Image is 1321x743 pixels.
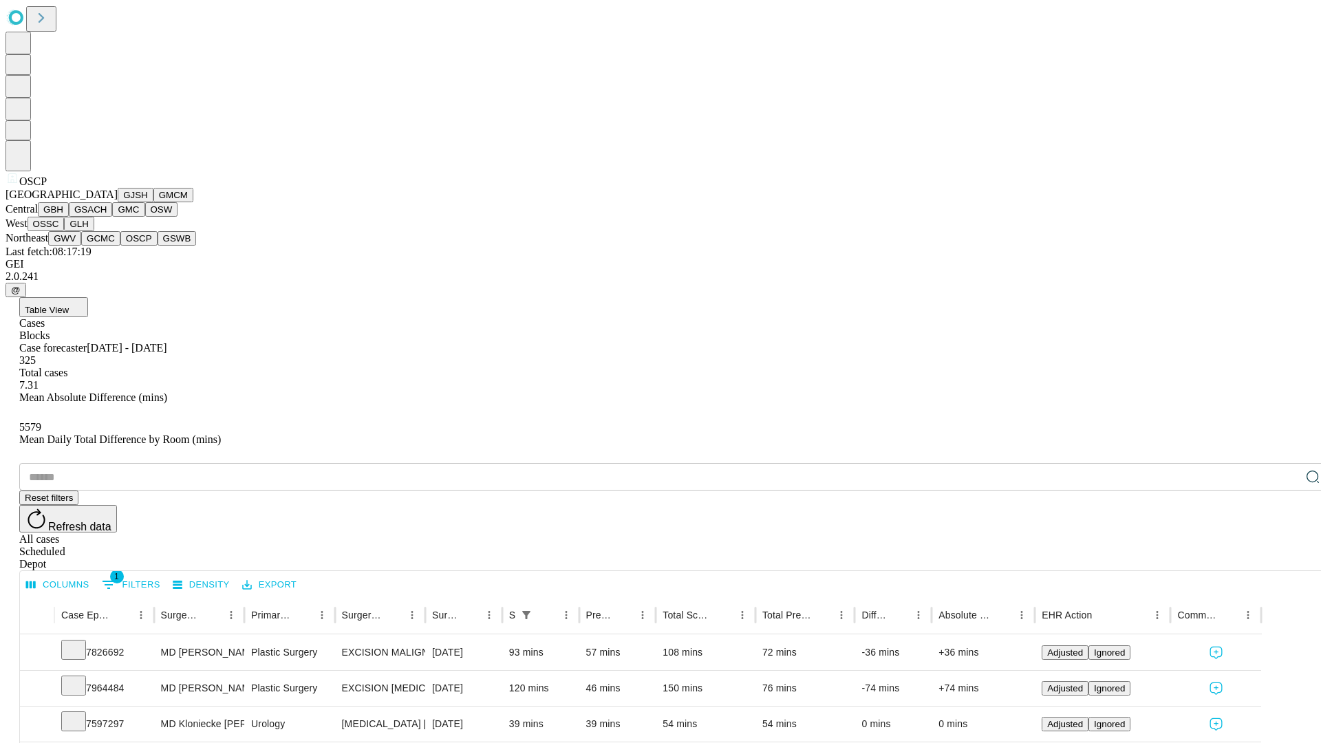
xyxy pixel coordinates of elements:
span: 1 [110,570,124,583]
div: 46 mins [586,671,649,706]
button: Sort [813,605,832,625]
button: Expand [27,713,47,737]
button: GCMC [81,231,120,246]
div: Surgery Date [432,610,459,621]
span: Central [6,203,38,215]
button: Ignored [1088,681,1130,696]
button: Sort [614,605,633,625]
span: Mean Daily Total Difference by Room (mins) [19,433,221,445]
div: +74 mins [938,671,1028,706]
div: Case Epic Id [61,610,111,621]
span: Ignored [1094,647,1125,658]
div: Plastic Surgery [251,635,327,670]
span: Adjusted [1047,683,1083,693]
button: OSCP [120,231,158,246]
div: 93 mins [509,635,572,670]
button: Sort [383,605,402,625]
div: 0 mins [861,707,925,742]
button: Adjusted [1042,645,1088,660]
button: Expand [27,641,47,665]
div: Total Scheduled Duration [663,610,712,621]
div: Difference [861,610,888,621]
button: Select columns [23,574,93,596]
button: Menu [402,605,422,625]
button: Sort [202,605,222,625]
div: EXCISION MALIGNANT TRUNK ARM LEG LESS THAN 0.5 [342,635,418,670]
div: Comments [1177,610,1217,621]
button: GWV [48,231,81,246]
button: Menu [480,605,499,625]
span: Ignored [1094,683,1125,693]
span: [GEOGRAPHIC_DATA] [6,189,118,200]
div: [DATE] [432,671,495,706]
div: GEI [6,258,1315,270]
div: 39 mins [509,707,572,742]
button: Menu [1148,605,1167,625]
button: Expand [27,677,47,701]
div: [MEDICAL_DATA] [MEDICAL_DATA] NEEDLE [342,707,418,742]
div: 2.0.241 [6,270,1315,283]
span: Adjusted [1047,647,1083,658]
button: Sort [460,605,480,625]
button: GJSH [118,188,153,202]
button: Sort [713,605,733,625]
button: GSWB [158,231,197,246]
button: Menu [1238,605,1258,625]
button: Export [239,574,300,596]
button: Sort [1219,605,1238,625]
button: Ignored [1088,645,1130,660]
div: -74 mins [861,671,925,706]
div: +36 mins [938,635,1028,670]
div: 120 mins [509,671,572,706]
span: Ignored [1094,719,1125,729]
button: Show filters [517,605,536,625]
span: [DATE] - [DATE] [87,342,167,354]
button: Adjusted [1042,717,1088,731]
div: Urology [251,707,327,742]
button: Sort [890,605,909,625]
div: MD Kloniecke [PERSON_NAME] [161,707,237,742]
span: Case forecaster [19,342,87,354]
span: 7.31 [19,379,39,391]
span: Table View [25,305,69,315]
div: 54 mins [663,707,749,742]
span: Reset filters [25,493,73,503]
button: Menu [222,605,241,625]
div: 76 mins [762,671,848,706]
button: GLH [64,217,94,231]
div: 7964484 [61,671,147,706]
div: 72 mins [762,635,848,670]
div: 108 mins [663,635,749,670]
button: Density [169,574,233,596]
div: 54 mins [762,707,848,742]
div: Plastic Surgery [251,671,327,706]
button: GBH [38,202,69,217]
button: Sort [537,605,557,625]
button: Adjusted [1042,681,1088,696]
div: Surgery Name [342,610,382,621]
button: Menu [832,605,851,625]
div: 150 mins [663,671,749,706]
button: Sort [293,605,312,625]
span: Adjusted [1047,719,1083,729]
span: Mean Absolute Difference (mins) [19,391,167,403]
div: Absolute Difference [938,610,991,621]
div: MD [PERSON_NAME] [PERSON_NAME] [161,671,237,706]
button: GSACH [69,202,112,217]
div: MD [PERSON_NAME] [PERSON_NAME] [161,635,237,670]
button: Table View [19,297,88,317]
button: @ [6,283,26,297]
button: Sort [1093,605,1113,625]
button: OSW [145,202,178,217]
span: @ [11,285,21,295]
div: 39 mins [586,707,649,742]
div: 57 mins [586,635,649,670]
div: Surgeon Name [161,610,201,621]
div: Primary Service [251,610,291,621]
span: 325 [19,354,36,366]
span: 5579 [19,421,41,433]
div: [DATE] [432,635,495,670]
button: Sort [993,605,1012,625]
span: Last fetch: 08:17:19 [6,246,92,257]
button: Menu [733,605,752,625]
